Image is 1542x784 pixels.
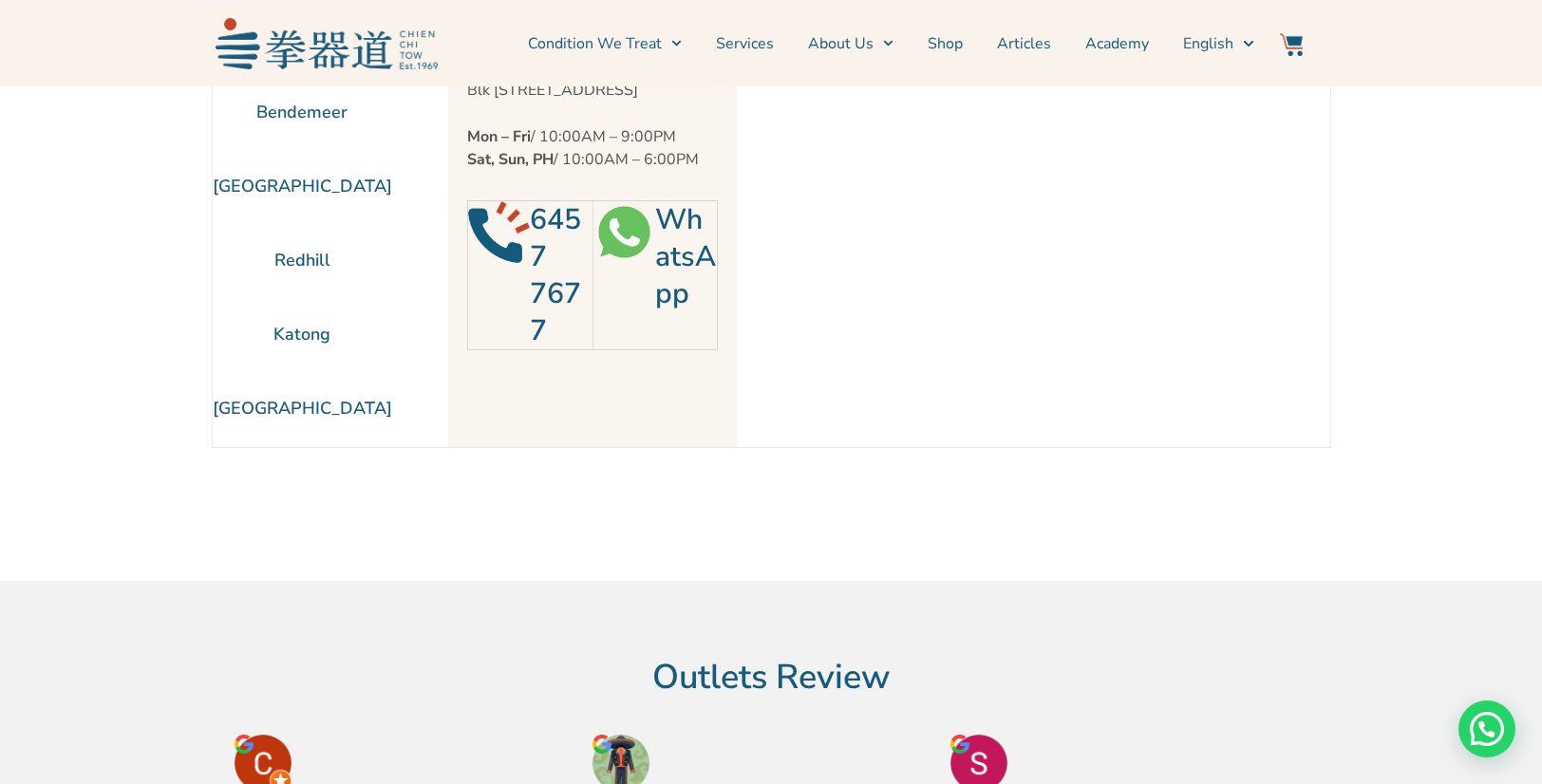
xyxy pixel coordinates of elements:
img: Website Icon-03 [1280,33,1303,56]
a: Academy [1085,20,1149,67]
a: Shop [928,20,963,67]
nav: Menu [447,20,1254,67]
span: English [1183,32,1233,55]
strong: Sat, Sun, PH [467,149,554,170]
a: About Us [808,20,893,67]
a: Condition We Treat [528,20,682,67]
div: Need help? WhatsApp contact [1458,700,1515,757]
p: Blk [STREET_ADDRESS] [467,79,719,102]
a: 6457 7677 [530,200,581,350]
a: Switch to English [1183,20,1253,67]
a: Articles [997,20,1051,67]
iframe: Chien Chi Tow Healthcare Ang Mo Kio [737,1,1274,447]
p: / 10:00AM – 9:00PM / 10:00AM – 6:00PM [467,125,719,171]
strong: Mon – Fri [467,126,531,147]
a: Services [716,20,774,67]
a: WhatsApp [655,200,716,313]
h2: Outlets Review [225,657,1317,699]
